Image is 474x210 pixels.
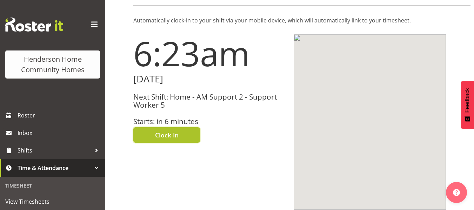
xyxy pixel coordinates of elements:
[133,74,286,84] h2: [DATE]
[464,88,470,113] span: Feedback
[12,54,93,75] div: Henderson Home Community Homes
[5,196,100,207] span: View Timesheets
[5,18,63,32] img: Rosterit website logo
[18,145,91,156] span: Shifts
[461,81,474,129] button: Feedback - Show survey
[453,189,460,196] img: help-xxl-2.png
[2,178,104,193] div: Timesheet
[18,128,102,138] span: Inbox
[155,130,179,140] span: Clock In
[18,163,91,173] span: Time & Attendance
[133,93,286,109] h3: Next Shift: Home - AM Support 2 - Support Worker 5
[18,110,102,121] span: Roster
[133,117,286,126] h3: Starts: in 6 minutes
[133,16,446,25] p: Automatically clock-in to your shift via your mobile device, which will automatically link to you...
[133,127,200,143] button: Clock In
[133,34,286,72] h1: 6:23am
